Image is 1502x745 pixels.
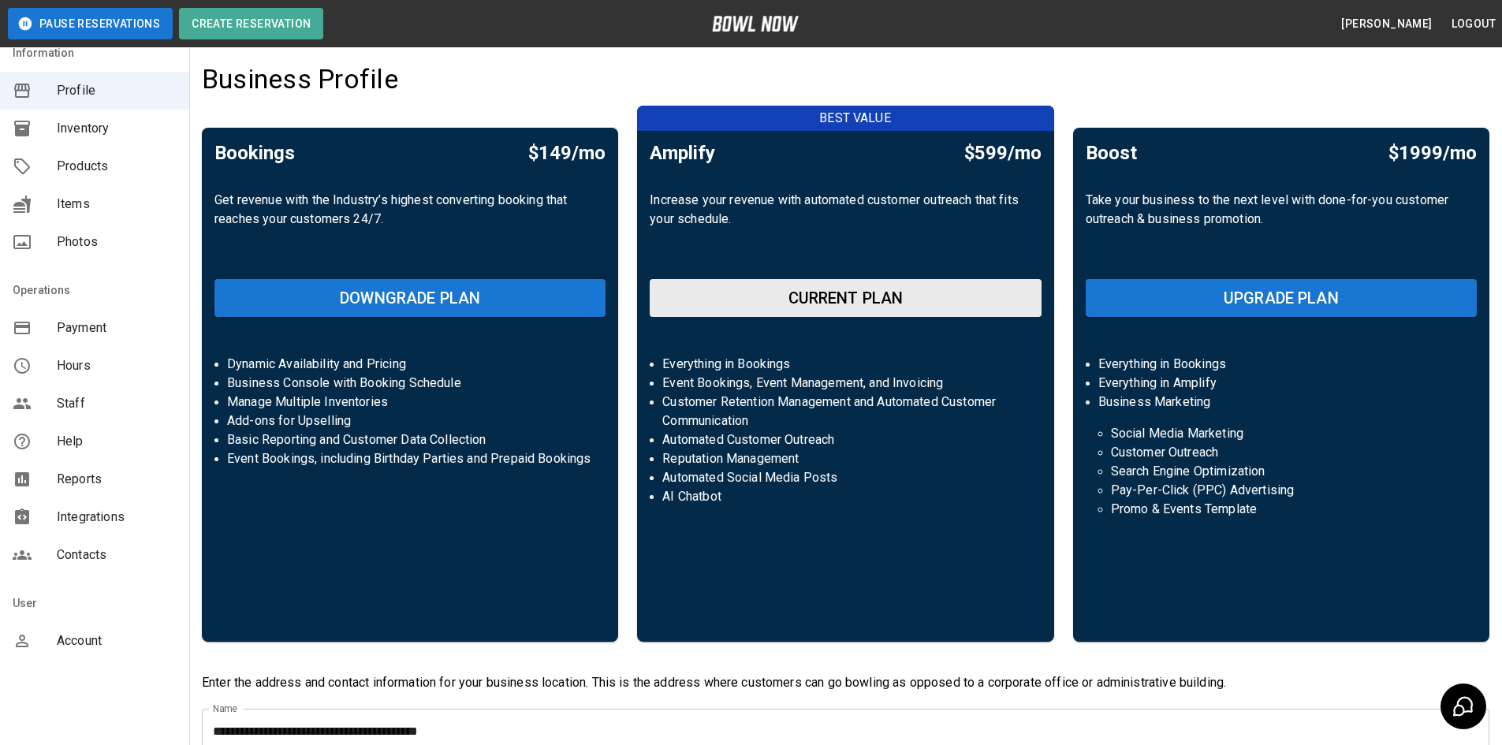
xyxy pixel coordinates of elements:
[57,157,177,176] span: Products
[57,470,177,489] span: Reports
[1111,500,1452,519] p: Promo & Events Template
[1388,140,1477,166] h5: $1999/mo
[214,140,295,166] h5: Bookings
[662,393,1028,430] p: Customer Retention Management and Automated Customer Communication
[227,355,593,374] p: Dynamic Availability and Pricing
[227,393,593,412] p: Manage Multiple Inventories
[227,430,593,449] p: Basic Reporting and Customer Data Collection
[647,109,1063,128] p: BEST VALUE
[662,468,1028,487] p: Automated Social Media Posts
[662,374,1028,393] p: Event Bookings, Event Management, and Invoicing
[1086,191,1477,266] p: Take your business to the next level with done-for-you customer outreach & business promotion.
[227,412,593,430] p: Add-ons for Upselling
[227,449,593,468] p: Event Bookings, including Birthday Parties and Prepaid Bookings
[1098,374,1464,393] p: Everything in Amplify
[662,449,1028,468] p: Reputation Management
[1224,285,1339,311] h6: UPGRADE PLAN
[202,63,398,96] h4: Business Profile
[57,508,177,527] span: Integrations
[57,356,177,375] span: Hours
[712,16,799,32] img: logo
[1098,355,1464,374] p: Everything in Bookings
[1445,9,1502,39] button: Logout
[528,140,606,166] h5: $149/mo
[57,81,177,100] span: Profile
[57,631,177,650] span: Account
[57,195,177,214] span: Items
[57,546,177,564] span: Contacts
[1086,140,1137,166] h5: Boost
[1111,443,1452,462] p: Customer Outreach
[179,8,323,39] button: Create Reservation
[1111,462,1452,481] p: Search Engine Optimization
[57,233,177,251] span: Photos
[57,394,177,413] span: Staff
[1086,279,1477,317] button: UPGRADE PLAN
[57,119,177,138] span: Inventory
[57,432,177,451] span: Help
[662,355,1028,374] p: Everything in Bookings
[202,673,1489,692] p: Enter the address and contact information for your business location. This is the address where c...
[650,191,1041,266] p: Increase your revenue with automated customer outreach that fits your schedule.
[1111,424,1452,443] p: Social Media Marketing
[1098,393,1464,412] p: Business Marketing
[650,140,715,166] h5: Amplify
[662,487,1028,506] p: AI Chatbot
[964,140,1042,166] h5: $599/mo
[1111,481,1452,500] p: Pay-Per-Click (PPC) Advertising
[227,374,593,393] p: Business Console with Booking Schedule
[214,279,606,317] button: DOWNGRADE PLAN
[662,430,1028,449] p: Automated Customer Outreach
[57,318,177,337] span: Payment
[214,191,606,266] p: Get revenue with the Industry’s highest converting booking that reaches your customers 24/7.
[1335,9,1438,39] button: [PERSON_NAME]
[8,8,173,39] button: Pause Reservations
[340,285,480,311] h6: DOWNGRADE PLAN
